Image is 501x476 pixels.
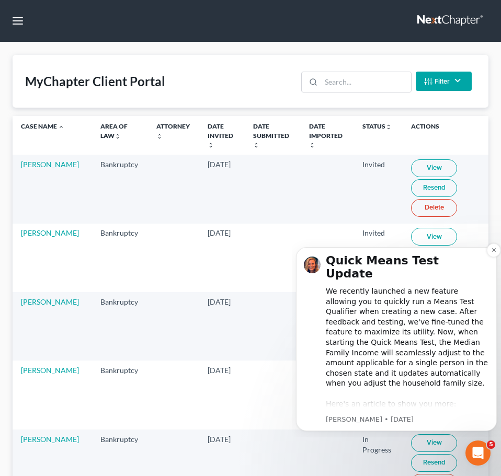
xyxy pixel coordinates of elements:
a: View [411,159,457,177]
a: [PERSON_NAME] [21,297,79,306]
i: unfold_more [208,142,214,148]
td: Invited [354,224,403,292]
span: [DATE] [208,297,231,306]
td: Bankruptcy [92,155,148,223]
i: unfold_more [253,142,259,148]
i: expand_less [58,124,64,130]
td: Bankruptcy [92,292,148,361]
th: Actions [403,116,488,155]
span: [DATE] [208,435,231,444]
a: [PERSON_NAME] [21,366,79,375]
iframe: Intercom live chat [465,440,491,466]
a: Date Invitedunfold_more [208,122,233,148]
span: 5 [487,440,495,449]
a: [PERSON_NAME] [21,435,79,444]
a: Date Importedunfold_more [309,122,343,148]
td: Bankruptcy [92,361,148,429]
td: Bankruptcy [92,224,148,292]
i: unfold_more [309,142,315,148]
a: Statusunfold_more [362,122,392,130]
input: Search... [321,72,411,92]
a: Case Name expand_less [21,122,64,130]
a: [PERSON_NAME] [21,160,79,169]
iframe: Intercom notifications message [292,238,501,437]
button: Filter [416,72,472,91]
a: View [411,228,457,246]
a: Resend [411,179,457,197]
a: Area of Lawunfold_more [100,122,128,139]
a: Delete [411,199,457,217]
i: unfold_more [115,133,121,140]
div: MyChapter Client Portal [25,73,165,90]
a: Attorneyunfold_more [156,122,190,139]
i: unfold_more [385,124,392,130]
i: unfold_more [156,133,163,140]
span: [DATE] [208,160,231,169]
a: Date Submittedunfold_more [253,122,289,148]
a: View [411,434,457,452]
a: [PERSON_NAME] [21,228,79,237]
span: [DATE] [208,228,231,237]
td: Invited [354,155,403,223]
a: Resend [411,454,457,472]
span: [DATE] [208,366,231,375]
